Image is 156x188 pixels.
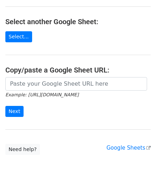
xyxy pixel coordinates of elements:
[106,145,151,151] a: Google Sheets
[5,31,32,42] a: Select...
[5,92,79,97] small: Example: [URL][DOMAIN_NAME]
[5,66,151,74] h4: Copy/paste a Google Sheet URL:
[5,106,24,117] input: Next
[5,77,147,91] input: Paste your Google Sheet URL here
[5,144,40,155] a: Need help?
[5,17,151,26] h4: Select another Google Sheet:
